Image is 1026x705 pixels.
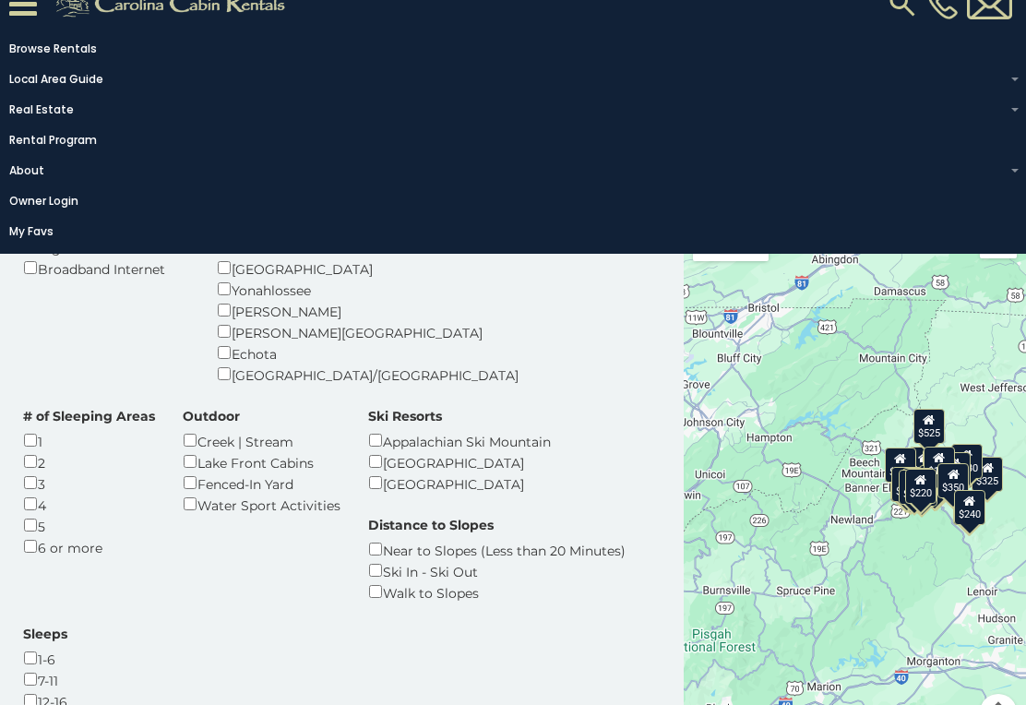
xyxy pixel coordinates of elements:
div: $375 [889,467,921,502]
div: [GEOGRAPHIC_DATA]/[GEOGRAPHIC_DATA] [217,364,519,385]
div: 4 [23,494,155,515]
label: Outdoor [183,407,240,425]
div: Ski In - Ski Out [368,560,626,581]
div: $220 [904,469,936,504]
div: $240 [953,490,984,525]
div: 6 or more [23,536,155,557]
div: 7-11 [23,669,67,690]
div: [GEOGRAPHIC_DATA] [217,257,519,279]
label: Distance to Slopes [368,516,494,534]
div: 1 [23,430,155,451]
div: $150 [923,447,954,482]
label: Ski Resorts [368,407,442,425]
div: Fenced-In Yard [183,472,340,494]
div: Near to Slopes (Less than 20 Minutes) [368,539,626,560]
div: Creek | Stream [183,430,340,451]
div: Water Sport Activities [183,494,340,515]
label: # of Sleeping Areas [23,407,155,425]
div: 1-6 [23,648,67,669]
div: 3 [23,472,155,494]
div: $350 [937,463,969,498]
div: Lake Front Cabins [183,451,340,472]
div: $400 [884,448,915,483]
div: Walk to Slopes [368,581,626,603]
div: $525 [913,409,945,444]
div: [PERSON_NAME][GEOGRAPHIC_DATA] [217,321,519,342]
div: Yonahlossee [217,279,519,300]
div: 2 [23,451,155,472]
div: Appalachian Ski Mountain [368,430,551,451]
div: 5 [23,515,155,536]
div: $355 [899,470,930,505]
div: $325 [972,457,1003,492]
div: [GEOGRAPHIC_DATA] [368,472,551,494]
div: [PERSON_NAME] [217,300,519,321]
div: $165 [901,468,933,503]
div: Echota [217,342,519,364]
div: $930 [950,444,982,479]
div: $226 [939,452,971,487]
div: Broadband Internet [23,257,189,279]
label: Sleeps [23,625,67,643]
div: $410 [890,467,922,502]
div: [GEOGRAPHIC_DATA] [368,451,551,472]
